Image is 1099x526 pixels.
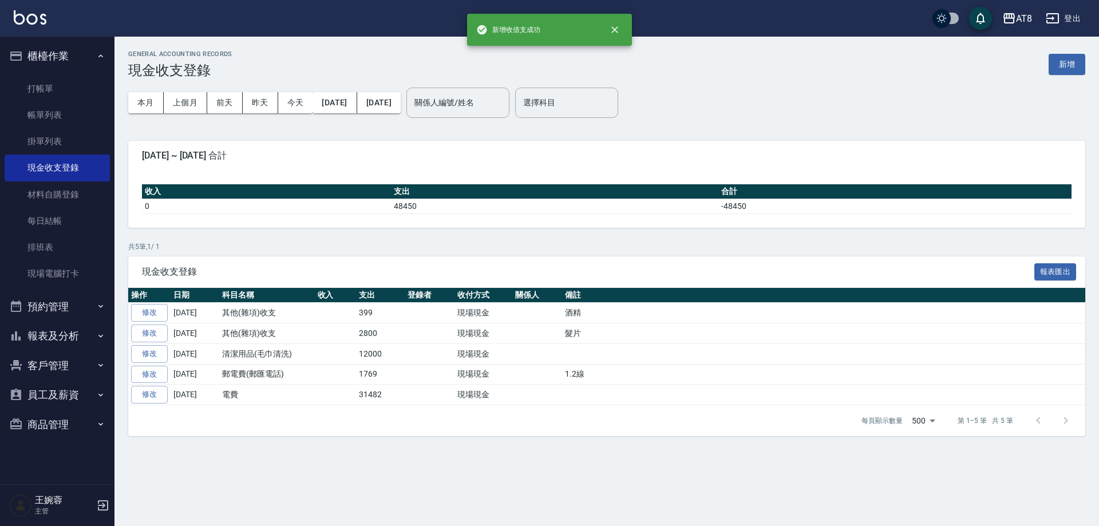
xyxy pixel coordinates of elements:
[454,364,512,385] td: 現場現金
[5,208,110,234] a: 每日結帳
[5,292,110,322] button: 預約管理
[562,288,1085,303] th: 備註
[128,288,171,303] th: 操作
[1034,266,1077,276] a: 報表匯出
[128,92,164,113] button: 本月
[357,92,401,113] button: [DATE]
[5,76,110,102] a: 打帳單
[5,351,110,381] button: 客戶管理
[131,366,168,383] a: 修改
[356,288,405,303] th: 支出
[171,343,219,364] td: [DATE]
[5,410,110,440] button: 商品管理
[356,323,405,344] td: 2800
[958,416,1013,426] p: 第 1–5 筆 共 5 筆
[1049,58,1085,69] a: 新增
[35,495,93,506] h5: 王婉蓉
[562,303,1085,323] td: 酒精
[128,62,232,78] h3: 現金收支登錄
[131,304,168,322] a: 修改
[1016,11,1032,26] div: AT8
[1034,263,1077,281] button: 報表匯出
[131,345,168,363] a: 修改
[313,92,357,113] button: [DATE]
[171,364,219,385] td: [DATE]
[454,343,512,364] td: 現場現金
[512,288,562,303] th: 關係人
[998,7,1037,30] button: AT8
[278,92,313,113] button: 今天
[907,405,939,436] div: 500
[164,92,207,113] button: 上個月
[243,92,278,113] button: 昨天
[142,266,1034,278] span: 現金收支登錄
[142,150,1072,161] span: [DATE] ~ [DATE] 合計
[861,416,903,426] p: 每頁顯示數量
[219,364,315,385] td: 郵電費(郵匯電話)
[131,325,168,342] a: 修改
[171,288,219,303] th: 日期
[5,234,110,260] a: 排班表
[5,260,110,287] a: 現場電腦打卡
[391,184,718,199] th: 支出
[391,199,718,213] td: 48450
[5,321,110,351] button: 報表及分析
[5,128,110,155] a: 掛單列表
[5,181,110,208] a: 材料自購登錄
[207,92,243,113] button: 前天
[315,288,357,303] th: 收入
[1049,54,1085,75] button: 新增
[356,303,405,323] td: 399
[562,364,1085,385] td: 1.2線
[476,24,540,35] span: 新增收借支成功
[718,199,1072,213] td: -48450
[718,184,1072,199] th: 合計
[219,385,315,405] td: 電費
[14,10,46,25] img: Logo
[602,17,627,42] button: close
[219,288,315,303] th: 科目名稱
[9,494,32,517] img: Person
[454,323,512,344] td: 現場現金
[142,184,391,199] th: 收入
[131,386,168,404] a: 修改
[128,242,1085,252] p: 共 5 筆, 1 / 1
[454,288,512,303] th: 收付方式
[171,303,219,323] td: [DATE]
[219,343,315,364] td: 清潔用品(毛巾清洗)
[5,155,110,181] a: 現金收支登錄
[356,385,405,405] td: 31482
[219,323,315,344] td: 其他(雜項)收支
[454,385,512,405] td: 現場現金
[142,199,391,213] td: 0
[356,364,405,385] td: 1769
[969,7,992,30] button: save
[356,343,405,364] td: 12000
[562,323,1085,344] td: 髮片
[5,41,110,71] button: 櫃檯作業
[1041,8,1085,29] button: 登出
[5,102,110,128] a: 帳單列表
[454,303,512,323] td: 現場現金
[128,50,232,58] h2: GENERAL ACCOUNTING RECORDS
[171,323,219,344] td: [DATE]
[171,385,219,405] td: [DATE]
[35,506,93,516] p: 主管
[219,303,315,323] td: 其他(雜項)收支
[405,288,454,303] th: 登錄者
[5,380,110,410] button: 員工及薪資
